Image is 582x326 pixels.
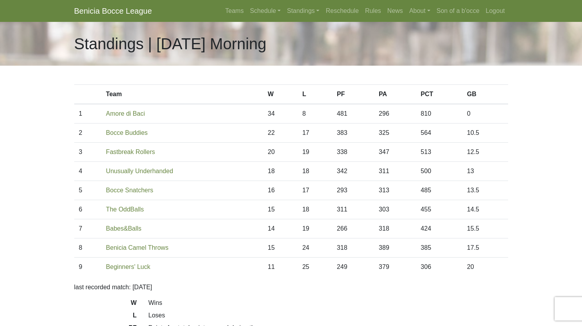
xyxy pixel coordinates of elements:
[297,104,332,124] td: 8
[297,181,332,200] td: 17
[297,85,332,104] th: L
[74,181,102,200] td: 5
[297,219,332,238] td: 19
[74,238,102,258] td: 8
[374,104,416,124] td: 296
[74,283,508,292] p: last recorded match: [DATE]
[416,124,462,143] td: 564
[106,206,144,213] a: The OddBalls
[462,162,508,181] td: 13
[332,238,374,258] td: 318
[416,219,462,238] td: 424
[362,3,384,19] a: Rules
[462,200,508,219] td: 14.5
[106,244,168,251] a: Benicia Camel Throws
[462,219,508,238] td: 15.5
[332,181,374,200] td: 293
[416,162,462,181] td: 500
[332,200,374,219] td: 311
[297,162,332,181] td: 18
[74,200,102,219] td: 6
[374,181,416,200] td: 313
[106,110,145,117] a: Amore di Baci
[374,258,416,277] td: 379
[284,3,322,19] a: Standings
[297,238,332,258] td: 24
[384,3,406,19] a: News
[297,124,332,143] td: 17
[416,143,462,162] td: 513
[106,263,150,270] a: Beginners' Luck
[374,200,416,219] td: 303
[222,3,247,19] a: Teams
[74,143,102,162] td: 3
[332,258,374,277] td: 249
[74,34,267,53] h1: Standings | [DATE] Morning
[416,181,462,200] td: 485
[332,124,374,143] td: 383
[263,162,297,181] td: 18
[74,219,102,238] td: 7
[106,168,173,174] a: Unusually Underhanded
[462,181,508,200] td: 13.5
[322,3,362,19] a: Reschedule
[74,3,152,19] a: Benicia Bocce League
[416,104,462,124] td: 810
[74,162,102,181] td: 4
[263,104,297,124] td: 34
[462,104,508,124] td: 0
[374,238,416,258] td: 389
[297,200,332,219] td: 18
[332,85,374,104] th: PF
[433,3,483,19] a: Son of a b'occe
[374,143,416,162] td: 347
[416,85,462,104] th: PCT
[416,200,462,219] td: 455
[462,85,508,104] th: GB
[263,200,297,219] td: 15
[462,143,508,162] td: 12.5
[374,124,416,143] td: 325
[263,124,297,143] td: 22
[332,104,374,124] td: 481
[106,225,141,232] a: Babes&Balls
[263,143,297,162] td: 20
[74,104,102,124] td: 1
[263,181,297,200] td: 16
[263,238,297,258] td: 15
[416,238,462,258] td: 385
[74,258,102,277] td: 9
[406,3,433,19] a: About
[106,187,153,193] a: Bocce Snatchers
[374,162,416,181] td: 311
[68,298,143,311] dt: W
[374,85,416,104] th: PA
[74,124,102,143] td: 2
[462,258,508,277] td: 20
[143,298,514,308] dd: Wins
[374,219,416,238] td: 318
[462,124,508,143] td: 10.5
[416,258,462,277] td: 306
[462,238,508,258] td: 17.5
[247,3,284,19] a: Schedule
[68,311,143,323] dt: L
[263,219,297,238] td: 14
[297,143,332,162] td: 19
[263,85,297,104] th: W
[332,219,374,238] td: 266
[297,258,332,277] td: 25
[106,129,148,136] a: Bocce Buddies
[332,162,374,181] td: 342
[143,311,514,320] dd: Loses
[106,149,155,155] a: Fastbreak Rollers
[332,143,374,162] td: 338
[483,3,508,19] a: Logout
[101,85,263,104] th: Team
[263,258,297,277] td: 11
